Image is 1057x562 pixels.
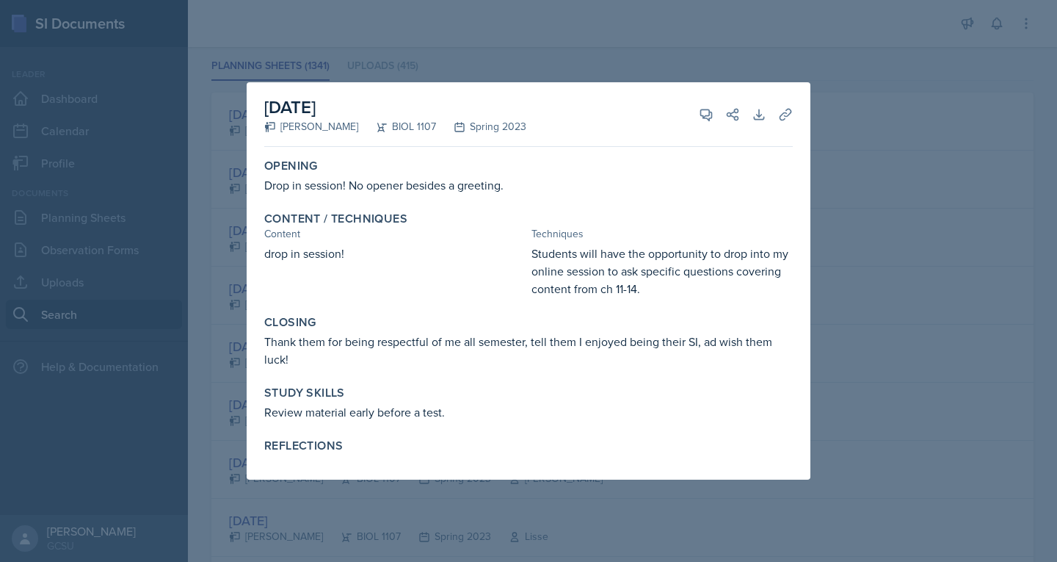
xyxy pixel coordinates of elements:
div: Thank them for being respectful of me all semester, tell them I enjoyed being their SI, ad wish t... [264,333,793,368]
div: Spring 2023 [436,119,526,134]
h2: [DATE] [264,94,526,120]
div: Review material early before a test. [264,403,793,421]
label: Reflections [264,439,343,453]
div: Students will have the opportunity to drop into my online session to ask specific questions cover... [531,245,793,298]
div: Content [264,226,526,242]
label: Study Skills [264,386,345,400]
label: Content / Techniques [264,212,407,226]
div: BIOL 1107 [358,119,436,134]
div: Techniques [531,226,793,242]
div: [PERSON_NAME] [264,119,358,134]
label: Opening [264,159,318,173]
div: Drop in session! No opener besides a greeting. [264,176,793,194]
div: drop in session! [264,245,526,298]
label: Closing [264,315,316,330]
